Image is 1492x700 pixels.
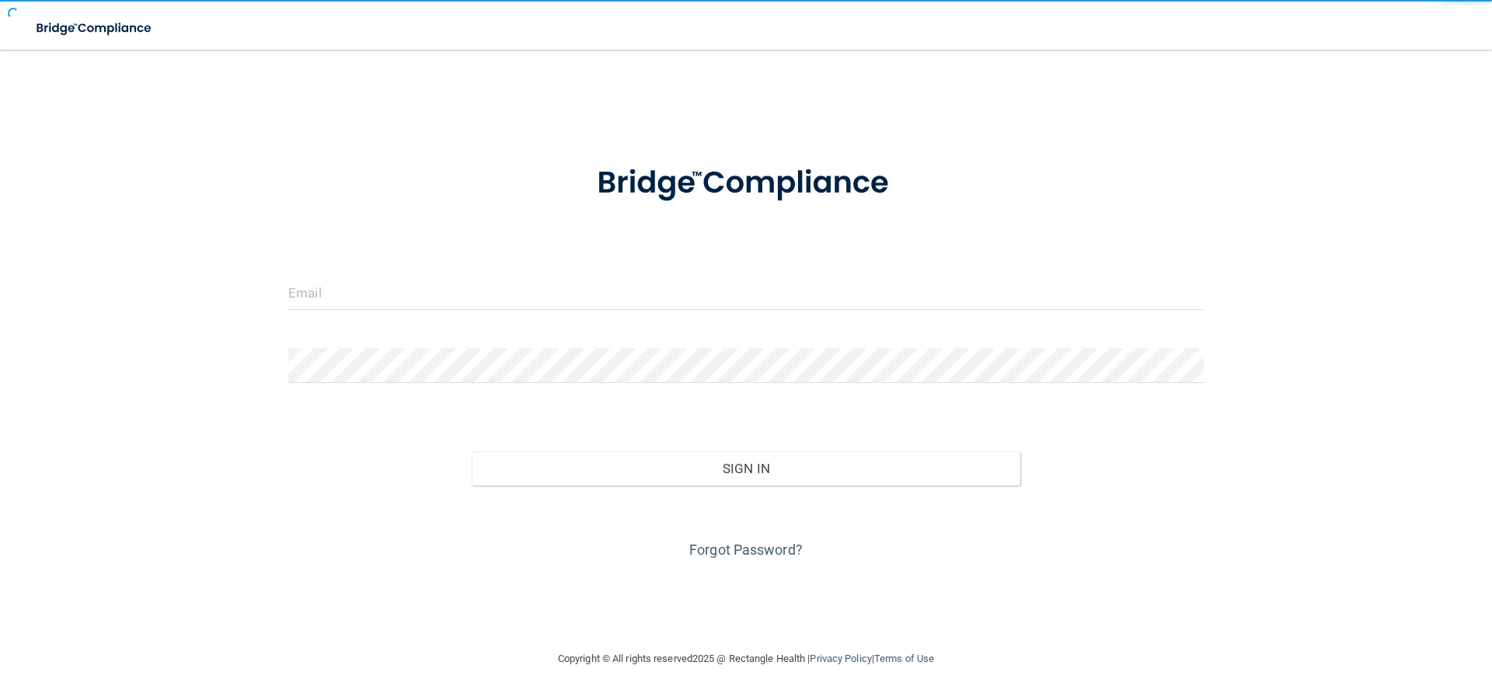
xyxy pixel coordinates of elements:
img: bridge_compliance_login_screen.278c3ca4.svg [565,143,927,224]
div: Copyright © All rights reserved 2025 @ Rectangle Health | | [462,634,1030,684]
a: Forgot Password? [689,542,803,558]
a: Privacy Policy [810,653,871,664]
a: Terms of Use [874,653,934,664]
img: bridge_compliance_login_screen.278c3ca4.svg [23,12,166,44]
input: Email [288,275,1204,310]
button: Sign In [472,451,1021,486]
